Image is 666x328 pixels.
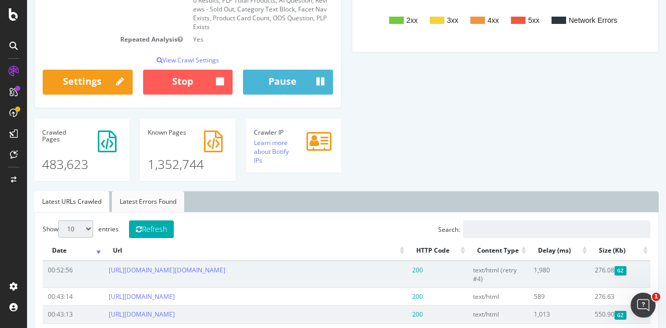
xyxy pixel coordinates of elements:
[542,16,590,24] text: Network Errors
[121,129,200,136] h4: Pages Known
[441,241,502,261] th: Content Type: activate to sort column ascending
[16,33,161,45] td: Repeated Analysis
[562,305,623,323] td: 550.90
[385,292,396,301] span: 200
[502,241,562,261] th: Delay (ms): activate to sort column ascending
[161,33,306,45] td: Yes
[502,261,562,287] td: 1,980
[16,261,76,287] td: 00:52:56
[216,70,306,95] button: Pause
[76,241,379,261] th: Url: activate to sort column ascending
[15,145,95,173] p: 483,623
[31,220,66,238] select: Showentries
[82,292,148,301] a: [URL][DOMAIN_NAME]
[7,191,82,212] a: Latest URLs Crawled
[102,220,147,238] button: Refresh
[16,56,306,64] p: View Crawl Settings
[562,241,623,261] th: Size (Kb): activate to sort column ascending
[85,191,157,212] a: Latest Errors Found
[227,129,306,136] h4: Crawler IP
[652,293,660,301] span: 1
[502,305,562,323] td: 1,013
[441,287,502,305] td: text/html
[121,138,200,173] p: 1,352,744
[227,138,262,165] a: Learn more about Botify IPs
[380,241,441,261] th: HTTP Code: activate to sort column ascending
[501,16,513,24] text: 5xx
[460,16,472,24] text: 4xx
[441,305,502,323] td: text/html
[82,310,148,319] a: [URL][DOMAIN_NAME]
[436,220,623,238] input: Search:
[16,305,76,323] td: 00:43:13
[16,287,76,305] td: 00:43:14
[587,266,599,275] span: Gzipped Content
[562,287,623,305] td: 276.63
[631,293,656,318] iframe: Intercom live chat
[420,16,431,24] text: 3xx
[16,220,92,238] label: Show entries
[116,70,206,95] button: Stop
[16,70,106,95] a: Settings
[385,310,396,319] span: 200
[562,261,623,287] td: 276.08
[379,16,391,24] text: 2xx
[82,266,198,274] a: [URL][DOMAIN_NAME][DOMAIN_NAME]
[441,261,502,287] td: text/html (retry #4)
[16,241,76,261] th: Date: activate to sort column ascending
[587,311,599,320] span: Gzipped Content
[502,287,562,305] td: 589
[411,220,623,238] label: Search:
[385,266,396,274] span: 200
[15,129,95,142] h4: Pages Crawled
